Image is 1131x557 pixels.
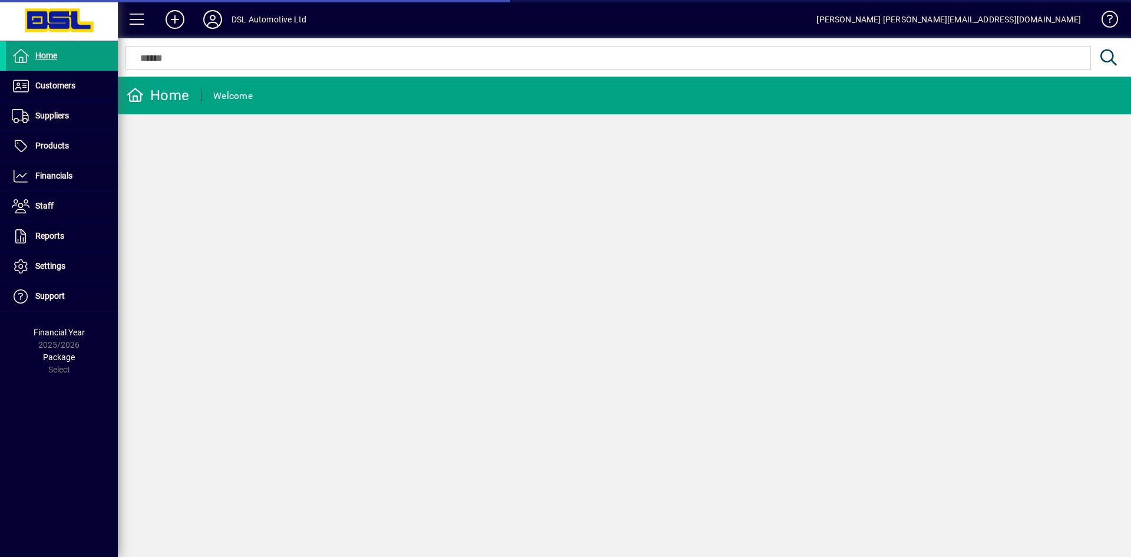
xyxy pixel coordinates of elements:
a: Staff [6,192,118,221]
span: Financials [35,171,72,180]
button: Profile [194,9,232,30]
a: Customers [6,71,118,101]
div: DSL Automotive Ltd [232,10,306,29]
a: Suppliers [6,101,118,131]
span: Settings [35,261,65,271]
button: Add [156,9,194,30]
a: Knowledge Base [1093,2,1116,41]
a: Support [6,282,118,311]
span: Staff [35,201,54,210]
span: Products [35,141,69,150]
span: Financial Year [34,328,85,337]
span: Package [43,352,75,362]
span: Customers [35,81,75,90]
div: Welcome [213,87,253,106]
a: Products [6,131,118,161]
div: [PERSON_NAME] [PERSON_NAME][EMAIL_ADDRESS][DOMAIN_NAME] [816,10,1081,29]
span: Home [35,51,57,60]
a: Settings [6,252,118,281]
span: Suppliers [35,111,69,120]
a: Reports [6,222,118,251]
div: Home [127,86,189,105]
span: Reports [35,231,64,240]
span: Support [35,291,65,301]
a: Financials [6,162,118,191]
